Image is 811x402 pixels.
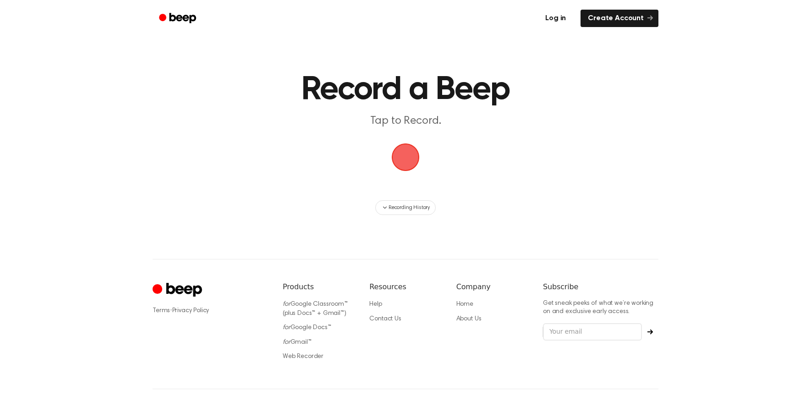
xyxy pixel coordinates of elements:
a: Help [369,301,382,308]
i: for [283,339,290,346]
a: About Us [456,316,482,322]
h6: Company [456,281,528,292]
a: Terms [153,308,170,314]
a: Beep [153,10,204,28]
p: Tap to Record. [230,114,581,129]
div: · [153,306,268,315]
input: Your email [543,323,642,341]
img: Beep Logo [392,143,419,171]
a: Log in [536,8,575,29]
a: Web Recorder [283,353,323,360]
h6: Resources [369,281,441,292]
i: for [283,301,290,308]
h6: Subscribe [543,281,658,292]
p: Get sneak peeks of what we’re working on and exclusive early access. [543,300,658,316]
h6: Products [283,281,355,292]
span: Recording History [389,204,430,212]
i: for [283,325,290,331]
a: forGmail™ [283,339,312,346]
h1: Record a Beep [171,73,640,106]
a: Create Account [581,10,658,27]
button: Subscribe [642,329,658,335]
a: Cruip [153,281,204,299]
a: Privacy Policy [172,308,209,314]
a: forGoogle Docs™ [283,325,331,331]
a: forGoogle Classroom™ (plus Docs™ + Gmail™) [283,301,348,317]
button: Recording History [375,200,436,215]
a: Home [456,301,473,308]
a: Contact Us [369,316,401,322]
